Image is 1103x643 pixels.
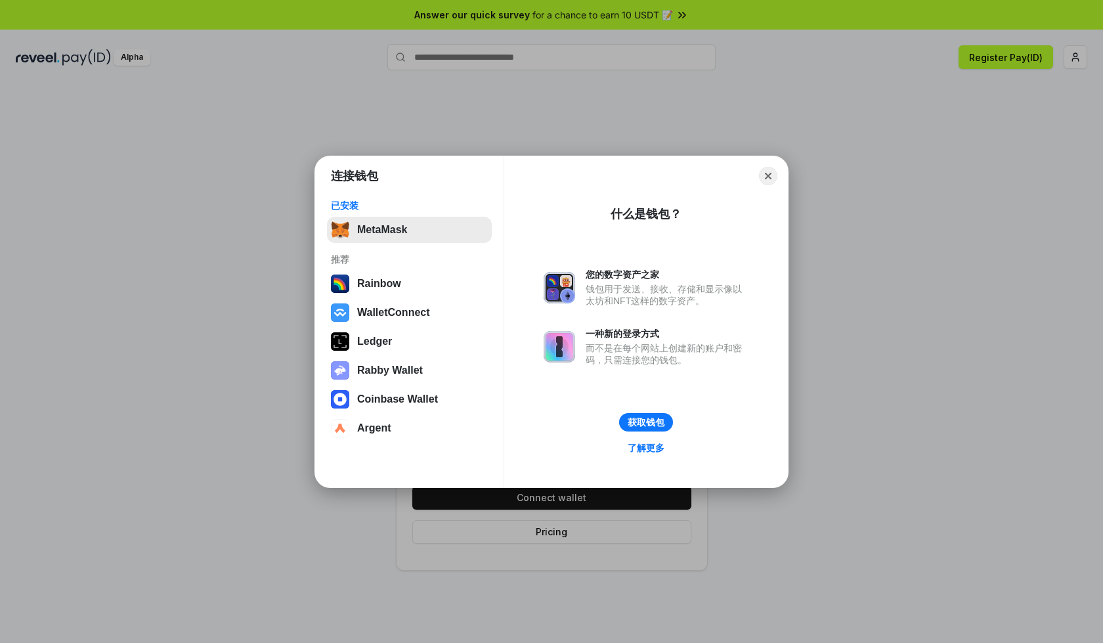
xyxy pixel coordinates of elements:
[611,206,681,222] div: 什么是钱包？
[357,336,392,347] div: Ledger
[327,386,492,412] button: Coinbase Wallet
[331,275,349,293] img: svg+xml,%3Csvg%20width%3D%22120%22%20height%3D%22120%22%20viewBox%3D%220%200%20120%20120%22%20fil...
[586,269,748,280] div: 您的数字资产之家
[327,299,492,326] button: WalletConnect
[544,272,575,303] img: svg+xml,%3Csvg%20xmlns%3D%22http%3A%2F%2Fwww.w3.org%2F2000%2Fsvg%22%20fill%3D%22none%22%20viewBox...
[331,221,349,239] img: svg+xml,%3Csvg%20fill%3D%22none%22%20height%3D%2233%22%20viewBox%3D%220%200%2035%2033%22%20width%...
[331,332,349,351] img: svg+xml,%3Csvg%20xmlns%3D%22http%3A%2F%2Fwww.w3.org%2F2000%2Fsvg%22%20width%3D%2228%22%20height%3...
[331,200,488,211] div: 已安装
[620,439,672,456] a: 了解更多
[327,415,492,441] button: Argent
[327,271,492,297] button: Rainbow
[331,361,349,380] img: svg+xml,%3Csvg%20xmlns%3D%22http%3A%2F%2Fwww.w3.org%2F2000%2Fsvg%22%20fill%3D%22none%22%20viewBox...
[331,303,349,322] img: svg+xml,%3Csvg%20width%3D%2228%22%20height%3D%2228%22%20viewBox%3D%220%200%2028%2028%22%20fill%3D...
[586,342,748,366] div: 而不是在每个网站上创建新的账户和密码，只需连接您的钱包。
[759,167,777,185] button: Close
[544,331,575,363] img: svg+xml,%3Csvg%20xmlns%3D%22http%3A%2F%2Fwww.w3.org%2F2000%2Fsvg%22%20fill%3D%22none%22%20viewBox...
[327,217,492,243] button: MetaMask
[331,254,488,265] div: 推荐
[357,224,407,236] div: MetaMask
[586,283,748,307] div: 钱包用于发送、接收、存储和显示像以太坊和NFT这样的数字资产。
[586,328,748,340] div: 一种新的登录方式
[331,390,349,409] img: svg+xml,%3Csvg%20width%3D%2228%22%20height%3D%2228%22%20viewBox%3D%220%200%2028%2028%22%20fill%3D...
[357,422,391,434] div: Argent
[327,357,492,384] button: Rabby Wallet
[331,419,349,437] img: svg+xml,%3Csvg%20width%3D%2228%22%20height%3D%2228%22%20viewBox%3D%220%200%2028%2028%22%20fill%3D...
[331,168,378,184] h1: 连接钱包
[357,393,438,405] div: Coinbase Wallet
[628,442,664,454] div: 了解更多
[357,365,423,376] div: Rabby Wallet
[357,307,430,319] div: WalletConnect
[628,416,664,428] div: 获取钱包
[327,328,492,355] button: Ledger
[619,413,673,432] button: 获取钱包
[357,278,401,290] div: Rainbow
